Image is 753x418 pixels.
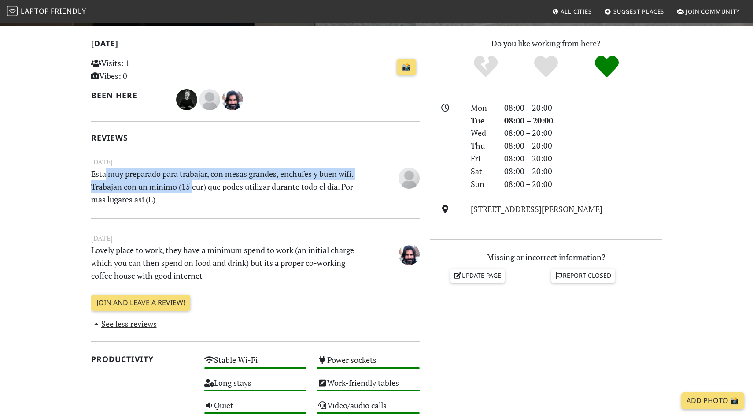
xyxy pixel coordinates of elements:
[465,152,499,165] div: Fri
[499,114,667,127] div: 08:00 – 20:00
[176,89,197,110] img: 4929-vukasin.jpg
[199,353,312,375] div: Stable Wi-Fi
[86,244,369,282] p: Lovely place to work, they have a minimum spend to work (an initial charge which you can then spe...
[199,376,312,398] div: Long stays
[51,6,86,16] span: Friendly
[222,89,243,110] img: 4429-elan.jpg
[91,295,190,311] a: Join and leave a review!
[399,168,420,189] img: blank-535327c66bd565773addf3077783bbfce4b00ec00e9fd257753287c682c7fa38.png
[465,127,499,139] div: Wed
[399,244,420,265] img: 4429-elan.jpg
[601,4,668,19] a: Suggest Places
[91,57,194,82] p: Visits: 1 Vibes: 0
[576,55,637,79] div: Definitely!
[91,318,157,329] a: See less reviews
[21,6,49,16] span: Laptop
[471,204,602,214] a: [STREET_ADDRESS][PERSON_NAME]
[430,251,662,264] p: Missing or incorrect information?
[430,37,662,50] p: Do you like working from here?
[686,7,740,15] span: Join Community
[176,93,199,104] span: Vukasin Stancevic
[499,139,667,152] div: 08:00 – 20:00
[86,157,425,168] small: [DATE]
[499,101,667,114] div: 08:00 – 20:00
[7,4,86,19] a: LaptopFriendly LaptopFriendly
[397,59,416,75] a: 📸
[551,269,615,282] a: Report closed
[455,55,516,79] div: No
[673,4,743,19] a: Join Community
[499,165,667,178] div: 08:00 – 20:00
[499,127,667,139] div: 08:00 – 20:00
[91,355,194,364] h2: Productivity
[91,133,420,142] h2: Reviews
[86,233,425,244] small: [DATE]
[399,172,420,182] span: Joaquin Cahiza
[199,93,222,104] span: Joaquin Cahiza
[91,91,166,100] h2: Been here
[499,178,667,190] div: 08:00 – 20:00
[312,376,425,398] div: Work-friendly tables
[681,392,744,409] a: Add Photo 📸
[561,7,592,15] span: All Cities
[465,114,499,127] div: Tue
[7,6,18,16] img: LaptopFriendly
[222,93,243,104] span: Elan Dassani
[465,101,499,114] div: Mon
[613,7,664,15] span: Suggest Places
[516,55,576,79] div: Yes
[465,165,499,178] div: Sat
[399,248,420,258] span: Elan Dassani
[465,178,499,190] div: Sun
[91,39,420,52] h2: [DATE]
[86,168,369,205] p: Esta muy preparado para trabajar, con mesas grandes, enchufes y buen wifi. Trabajan con un minimo...
[548,4,595,19] a: All Cities
[312,353,425,375] div: Power sockets
[465,139,499,152] div: Thu
[499,152,667,165] div: 08:00 – 20:00
[199,89,220,110] img: blank-535327c66bd565773addf3077783bbfce4b00ec00e9fd257753287c682c7fa38.png
[450,269,505,282] a: Update page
